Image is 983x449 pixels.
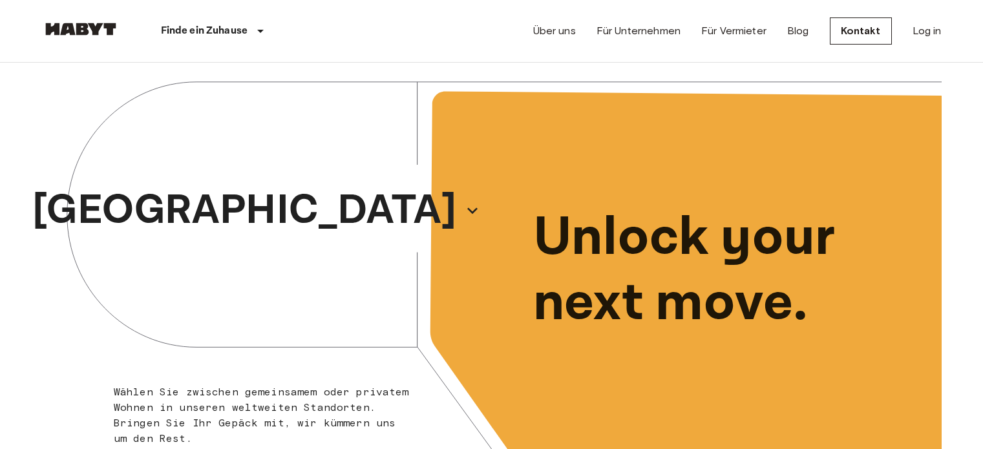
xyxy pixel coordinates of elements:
a: Kontakt [830,17,892,45]
a: Blog [787,23,809,39]
a: Log in [913,23,942,39]
p: [GEOGRAPHIC_DATA] [32,180,456,242]
a: Für Vermieter [701,23,766,39]
button: [GEOGRAPHIC_DATA] [27,176,485,245]
p: Finde ein Zuhause [161,23,248,39]
img: Habyt [42,23,120,36]
p: Unlock your next move. [533,205,921,336]
a: Über uns [533,23,576,39]
p: Wählen Sie zwischen gemeinsamem oder privatem Wohnen in unseren weltweiten Standorten. Bringen Si... [114,384,410,446]
a: Für Unternehmen [597,23,681,39]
